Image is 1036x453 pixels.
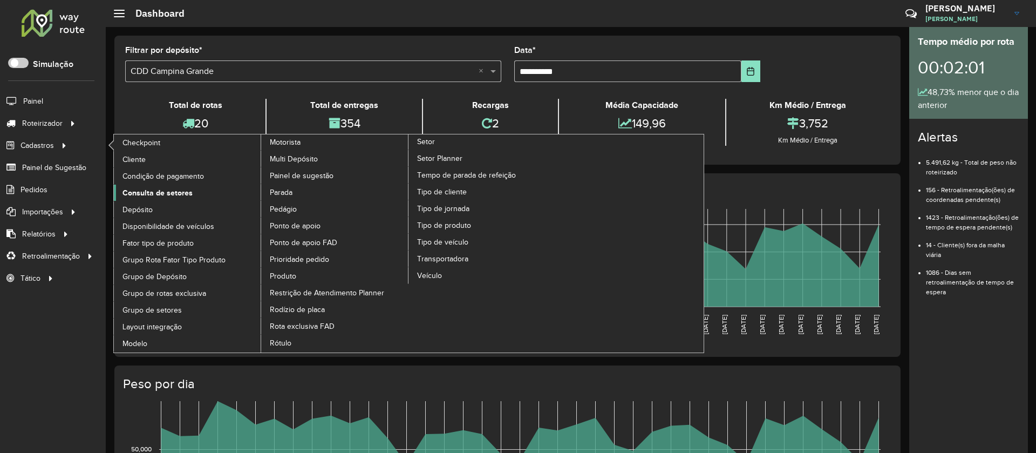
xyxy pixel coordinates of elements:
a: Multi Depósito [261,151,409,167]
a: Grupo de setores [114,302,262,318]
span: Consulta de setores [122,187,193,199]
div: 3,752 [729,112,887,135]
span: Rótulo [270,337,291,349]
span: Tempo de parada de refeição [417,170,516,181]
span: Condição de pagamento [122,171,204,182]
a: Depósito [114,201,262,218]
span: Rodízio de placa [270,304,325,315]
h4: Peso por dia [123,376,890,392]
span: Tipo de cliente [417,186,467,198]
text: [DATE] [797,315,804,334]
span: Transportadora [417,253,468,265]
span: [PERSON_NAME] [925,14,1006,24]
span: Veículo [417,270,442,281]
div: 149,96 [562,112,722,135]
li: 1086 - Dias sem retroalimentação de tempo de espera [926,260,1019,297]
text: [DATE] [702,315,709,334]
span: Clear all [479,65,488,78]
span: Tipo de produto [417,220,471,231]
a: Pedágio [261,201,409,217]
a: Grupo de Depósito [114,268,262,285]
span: Grupo de setores [122,305,182,316]
a: Condição de pagamento [114,168,262,184]
a: Restrição de Atendimento Planner [261,285,409,301]
a: Modelo [114,335,262,351]
a: Tipo de cliente [408,184,556,200]
a: Fator tipo de produto [114,235,262,251]
h2: Dashboard [125,8,185,19]
text: [DATE] [873,315,880,334]
div: 48,73% menor que o dia anterior [918,86,1019,112]
span: Motorista [270,137,301,148]
a: Veículo [408,267,556,283]
a: Setor Planner [408,150,556,166]
span: Importações [22,206,63,218]
text: [DATE] [816,315,823,334]
span: Setor Planner [417,153,462,164]
text: [DATE] [740,315,747,334]
span: Painel de Sugestão [22,162,86,173]
span: Modelo [122,338,147,349]
a: Disponibilidade de veículos [114,218,262,234]
span: Retroalimentação [22,251,80,262]
div: Média Capacidade [562,99,722,112]
span: Relatórios [22,228,56,240]
span: Ponto de apoio [270,220,321,232]
span: Pedágio [270,204,297,215]
span: Restrição de Atendimento Planner [270,287,384,299]
div: Tempo médio por rota [918,35,1019,49]
a: Motorista [114,134,409,353]
span: Rota exclusiva FAD [270,321,335,332]
a: Prioridade pedido [261,251,409,267]
a: Ponto de apoio FAD [261,234,409,251]
h3: [PERSON_NAME] [925,3,1006,13]
span: Fator tipo de produto [122,238,194,249]
div: 2 [426,112,555,135]
span: Roteirizador [22,118,63,129]
a: Cliente [114,151,262,167]
div: Recargas [426,99,555,112]
span: Grupo de rotas exclusiva [122,288,206,299]
button: Choose Date [741,60,760,82]
span: Ponto de apoio FAD [270,237,337,248]
text: [DATE] [854,315,861,334]
text: 50,000 [131,446,152,453]
a: Produto [261,268,409,284]
a: Checkpoint [114,134,262,151]
span: Grupo de Depósito [122,271,187,282]
a: Layout integração [114,319,262,335]
div: 00:02:01 [918,49,1019,86]
label: Data [514,44,536,57]
span: Produto [270,271,296,282]
div: Km Médio / Entrega [729,135,887,146]
a: Ponto de apoio [261,218,409,234]
span: Tipo de jornada [417,203,469,214]
a: Tipo de veículo [408,234,556,250]
text: [DATE] [778,315,785,334]
span: Cadastros [21,140,54,151]
div: Total de entregas [269,99,419,112]
div: 354 [269,112,419,135]
h4: Alertas [918,130,1019,145]
a: Grupo de rotas exclusiva [114,285,262,301]
div: 20 [128,112,263,135]
span: Layout integração [122,321,182,333]
span: Depósito [122,204,153,215]
div: Total de rotas [128,99,263,112]
span: Grupo Rota Fator Tipo Produto [122,254,226,266]
a: Transportadora [408,251,556,267]
label: Filtrar por depósito [125,44,202,57]
span: Painel [23,96,43,107]
span: Prioridade pedido [270,254,329,265]
text: [DATE] [835,315,842,334]
a: Rótulo [261,335,409,351]
text: [DATE] [759,315,766,334]
a: Contato Rápido [899,2,923,25]
a: Parada [261,184,409,200]
span: Tipo de veículo [417,236,468,248]
span: Multi Depósito [270,153,318,165]
li: 5.491,62 kg - Total de peso não roteirizado [926,150,1019,177]
span: Pedidos [21,184,47,195]
li: 14 - Cliente(s) fora da malha viária [926,232,1019,260]
label: Simulação [33,58,73,71]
